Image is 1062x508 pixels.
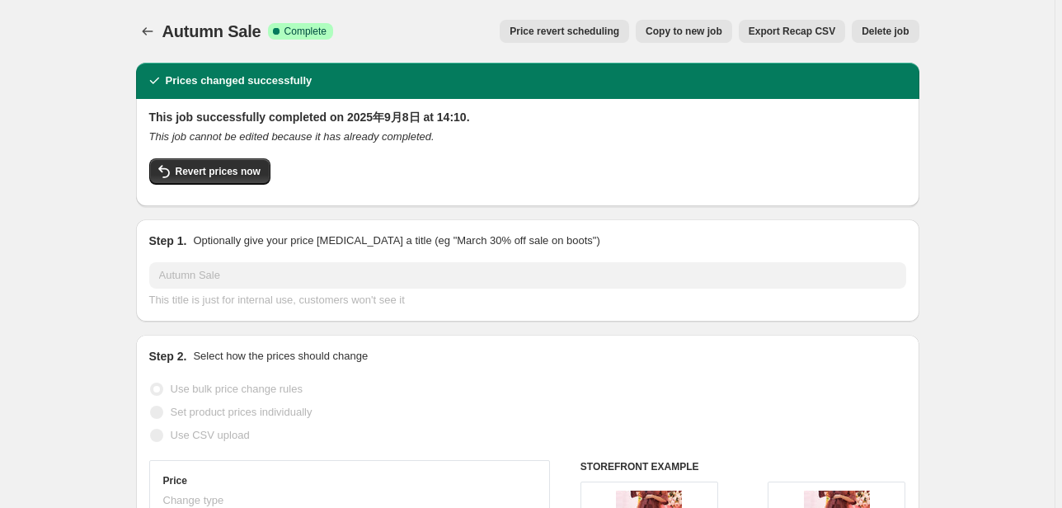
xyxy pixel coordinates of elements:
[149,130,435,143] i: This job cannot be edited because it has already completed.
[510,25,619,38] span: Price revert scheduling
[166,73,312,89] h2: Prices changed successfully
[149,109,906,125] h2: This job successfully completed on 2025年9月8日 at 14:10.
[739,20,845,43] button: Export Recap CSV
[149,158,270,185] button: Revert prices now
[171,383,303,395] span: Use bulk price change rules
[149,233,187,249] h2: Step 1.
[193,348,368,365] p: Select how the prices should change
[284,25,327,38] span: Complete
[162,22,261,40] span: Autumn Sale
[149,348,187,365] h2: Step 2.
[171,406,312,418] span: Set product prices individually
[171,429,250,441] span: Use CSV upload
[749,25,835,38] span: Export Recap CSV
[149,294,405,306] span: This title is just for internal use, customers won't see it
[163,494,224,506] span: Change type
[149,262,906,289] input: 30% off holiday sale
[646,25,722,38] span: Copy to new job
[163,474,187,487] h3: Price
[580,460,906,473] h6: STOREFRONT EXAMPLE
[862,25,909,38] span: Delete job
[636,20,732,43] button: Copy to new job
[852,20,919,43] button: Delete job
[136,20,159,43] button: Price change jobs
[500,20,629,43] button: Price revert scheduling
[176,165,261,178] span: Revert prices now
[193,233,599,249] p: Optionally give your price [MEDICAL_DATA] a title (eg "March 30% off sale on boots")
